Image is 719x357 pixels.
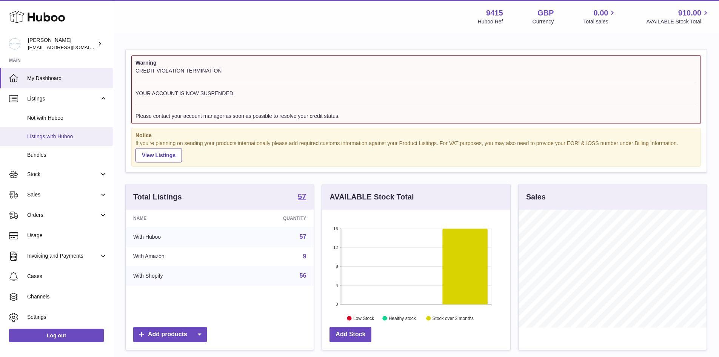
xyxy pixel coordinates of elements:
[27,293,107,300] span: Channels
[229,210,314,227] th: Quantity
[646,18,710,25] span: AVAILABLE Stock Total
[526,192,546,202] h3: Sales
[329,327,371,342] a: Add Stock
[126,247,229,266] td: With Amazon
[27,232,107,239] span: Usage
[486,8,503,18] strong: 9415
[537,8,554,18] strong: GBP
[336,264,338,269] text: 8
[583,8,617,25] a: 0.00 Total sales
[133,327,207,342] a: Add products
[303,253,306,260] a: 9
[298,193,306,202] a: 57
[126,266,229,286] td: With Shopify
[334,226,338,231] text: 16
[27,314,107,321] span: Settings
[27,75,107,82] span: My Dashboard
[28,37,96,51] div: [PERSON_NAME]
[646,8,710,25] a: 910.00 AVAILABLE Stock Total
[433,316,474,321] text: Stock over 2 months
[329,192,414,202] h3: AVAILABLE Stock Total
[478,18,503,25] div: Huboo Ref
[336,283,338,287] text: 4
[27,151,107,159] span: Bundles
[27,191,99,198] span: Sales
[533,18,554,25] div: Currency
[27,171,99,178] span: Stock
[583,18,617,25] span: Total sales
[135,140,697,162] div: If you're planning on sending your products internationally please add required customs informati...
[27,95,99,102] span: Listings
[135,132,697,139] strong: Notice
[133,192,182,202] h3: Total Listings
[126,210,229,227] th: Name
[678,8,701,18] span: 910.00
[336,302,338,306] text: 0
[27,252,99,260] span: Invoicing and Payments
[334,245,338,250] text: 12
[27,133,107,140] span: Listings with Huboo
[9,329,104,342] a: Log out
[135,148,182,162] a: View Listings
[353,316,374,321] text: Low Stock
[298,193,306,200] strong: 57
[28,44,111,50] span: [EMAIL_ADDRESS][DOMAIN_NAME]
[9,38,20,49] img: internalAdmin-9415@internal.huboo.com
[27,273,107,280] span: Cases
[27,114,107,122] span: Not with Huboo
[389,316,416,321] text: Healthy stock
[27,212,99,219] span: Orders
[135,67,697,120] div: CREDIT VIOLATION TERMINATION YOUR ACCOUNT IS NOW SUSPENDED Please contact your account manager as...
[300,233,306,240] a: 57
[594,8,608,18] span: 0.00
[300,272,306,279] a: 56
[126,227,229,247] td: With Huboo
[135,59,697,66] strong: Warning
